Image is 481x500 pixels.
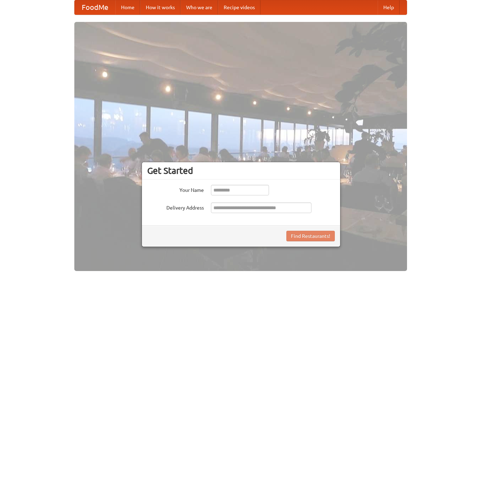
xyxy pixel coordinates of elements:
[140,0,181,14] a: How it works
[75,0,115,14] a: FoodMe
[147,165,335,176] h3: Get Started
[218,0,260,14] a: Recipe videos
[181,0,218,14] a: Who we are
[378,0,400,14] a: Help
[115,0,140,14] a: Home
[147,185,204,194] label: Your Name
[147,202,204,211] label: Delivery Address
[286,231,335,241] button: Find Restaurants!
